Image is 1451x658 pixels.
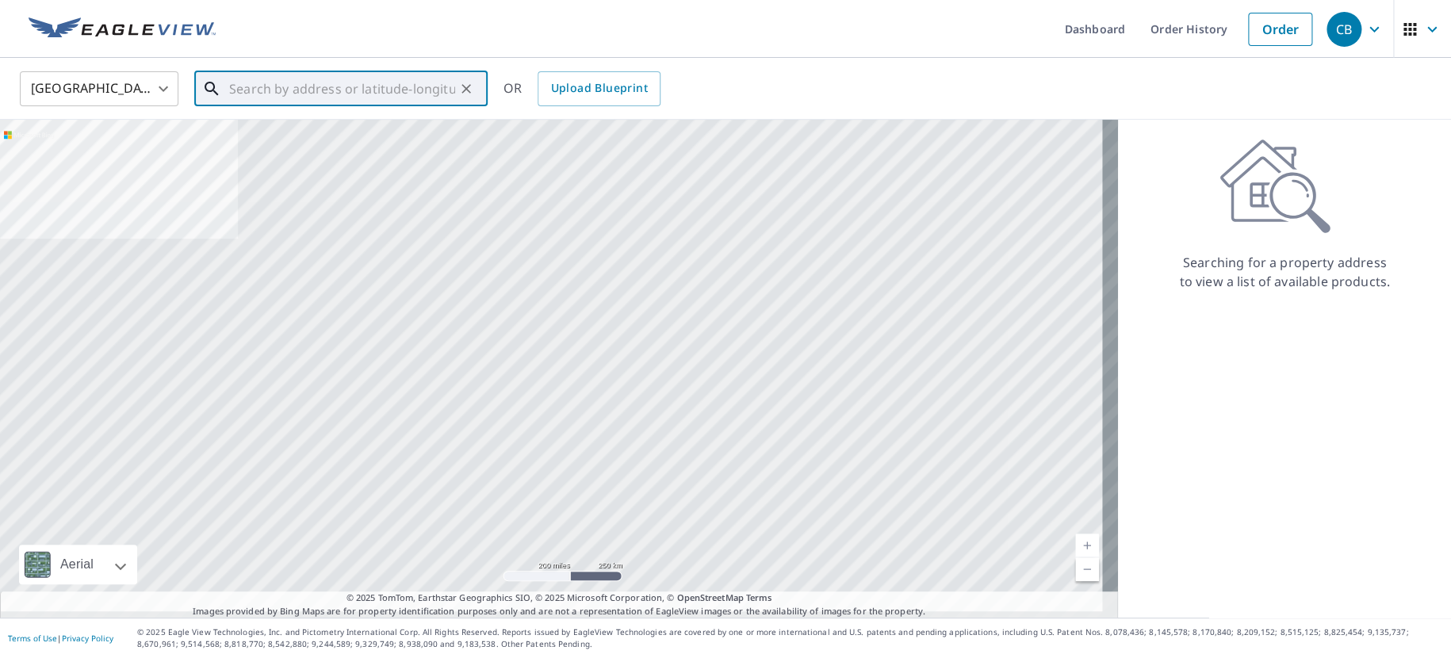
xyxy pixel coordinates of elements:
a: Order [1248,13,1312,46]
span: © 2025 TomTom, Earthstar Geographics SIO, © 2025 Microsoft Corporation, © [346,591,772,605]
p: Searching for a property address to view a list of available products. [1178,253,1391,291]
div: Aerial [19,545,137,584]
div: Aerial [56,545,98,584]
a: Upload Blueprint [538,71,660,106]
a: Privacy Policy [62,633,113,644]
p: © 2025 Eagle View Technologies, Inc. and Pictometry International Corp. All Rights Reserved. Repo... [137,626,1443,650]
a: Current Level 5, Zoom Out [1075,557,1099,581]
a: Terms of Use [8,633,57,644]
p: | [8,633,113,643]
input: Search by address or latitude-longitude [229,67,455,111]
a: Current Level 5, Zoom In [1075,534,1099,557]
div: CB [1327,12,1361,47]
div: [GEOGRAPHIC_DATA] [20,67,178,111]
a: Terms [746,591,772,603]
span: Upload Blueprint [550,78,647,98]
div: OR [503,71,660,106]
button: Clear [455,78,477,100]
img: EV Logo [29,17,216,41]
a: OpenStreetMap [676,591,743,603]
